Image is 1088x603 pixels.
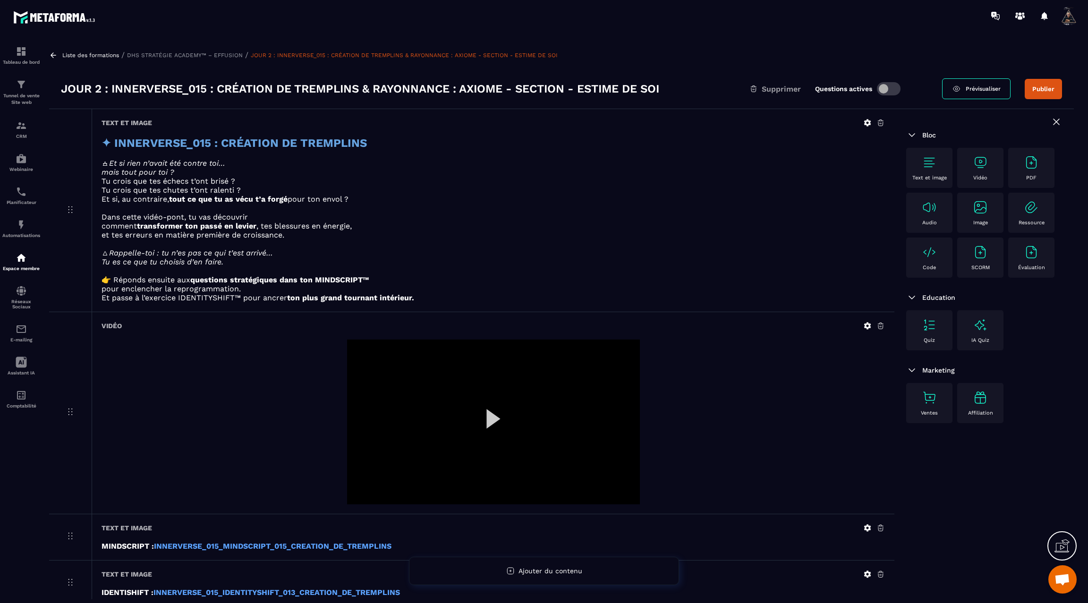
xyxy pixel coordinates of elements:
p: comment , tes blessures en énergie, [102,221,885,230]
a: automationsautomationsEspace membre [2,245,40,278]
a: automationsautomationsAutomatisations [2,212,40,245]
img: text-image no-wra [1024,200,1039,215]
p: et tes erreurs en matière première de croissance. [102,230,885,239]
span: Supprimer [762,85,801,93]
em: mais tout pour toi ? [102,168,174,177]
p: Et si, au contraire, pour ton envol ? [102,195,885,204]
img: formation [16,46,27,57]
a: schedulerschedulerPlanificateur [2,179,40,212]
strong: questions stratégiques dans ton MINDSCRIPT™ [190,275,369,284]
strong: transformer ton passé en levier [137,221,256,230]
p: 🜁 [102,159,885,168]
img: text-image no-wra [922,317,937,332]
p: Tu crois que tes chutes t’ont ralenti ? [102,186,885,195]
h3: JOUR 2 : INNERVERSE_015 : CRÉATION DE TREMPLINS & RAYONNANCE : AXIOME - SECTION - ESTIME DE SOI [61,81,659,96]
a: formationformationTunnel de vente Site web [2,72,40,113]
p: Réseaux Sociaux [2,299,40,309]
em: Rappelle-toi : tu n’es pas ce qui t’est arrivé… [109,248,273,257]
span: Ajouter du contenu [518,567,582,575]
span: Bloc [922,131,936,139]
span: Prévisualiser [966,85,1001,92]
span: / [121,51,125,59]
img: logo [13,8,98,26]
p: Tu crois que tes échecs t’ont brisé ? [102,177,885,186]
img: text-image no-wra [922,200,937,215]
a: emailemailE-mailing [2,316,40,349]
img: accountant [16,390,27,401]
p: Assistant IA [2,370,40,375]
p: Text et image [912,175,947,181]
p: 🜂 [102,248,885,257]
strong: ✦ INNERVERSE_015 : CRÉATION DE TREMPLINS [102,136,367,150]
img: scheduler [16,186,27,197]
strong: IDENTISHIFT : [102,588,153,597]
a: INNERVERSE_015_IDENTITYSHIFT_013_CREATION_DE_TREMPLINS [153,588,400,597]
img: text-image no-wra [922,245,937,260]
p: IA Quiz [971,337,989,343]
a: formationformationCRM [2,113,40,146]
span: Marketing [922,366,955,374]
a: DHS STRATÉGIE ACADEMY™ – EFFUSION [127,52,243,59]
img: text-image no-wra [973,155,988,170]
a: formationformationTableau de bord [2,39,40,72]
img: arrow-down [906,292,918,303]
img: social-network [16,285,27,297]
p: Vidéo [973,175,987,181]
img: automations [16,153,27,164]
p: Espace membre [2,266,40,271]
p: SCORM [971,264,990,271]
img: text-image [973,317,988,332]
p: Comptabilité [2,403,40,408]
img: text-image no-wra [922,155,937,170]
p: Audio [922,220,937,226]
span: / [245,51,248,59]
img: formation [16,79,27,90]
p: Ressource [1019,220,1045,226]
a: accountantaccountantComptabilité [2,382,40,416]
p: Tunnel de vente Site web [2,93,40,106]
img: text-image no-wra [973,245,988,260]
img: text-image no-wra [1024,245,1039,260]
img: arrow-down [906,365,918,376]
a: automationsautomationsWebinaire [2,146,40,179]
a: JOUR 2 : INNERVERSE_015 : CRÉATION DE TREMPLINS & RAYONNANCE : AXIOME - SECTION - ESTIME DE SOI [251,52,558,59]
p: Quiz [924,337,935,343]
img: automations [16,252,27,263]
em: Tu es ce que tu choisis d’en faire. [102,257,223,266]
span: Education [922,294,955,301]
img: text-image no-wra [1024,155,1039,170]
label: Questions actives [815,85,872,93]
p: Code [923,264,936,271]
img: arrow-down [906,129,918,141]
button: Publier [1025,79,1062,99]
strong: MINDSCRIPT : [102,542,154,551]
p: Webinaire [2,167,40,172]
p: Planificateur [2,200,40,205]
p: 👉 Réponds ensuite aux [102,275,885,284]
a: INNERVERSE_015_MINDSCRIPT_015_CREATION_DE_TREMPLINS [154,542,391,551]
p: Automatisations [2,233,40,238]
p: Image [973,220,988,226]
img: text-image no-wra [973,200,988,215]
p: pour enclencher la reprogrammation. [102,284,885,293]
img: text-image no-wra [922,390,937,405]
h6: Text et image [102,119,152,127]
strong: tout ce que tu as vécu t’a forgé [169,195,288,204]
img: email [16,323,27,335]
em: Et si rien n’avait été contre toi… [109,159,225,168]
h6: Text et image [102,570,152,578]
p: Et passe à l’exercice IDENTITYSHIFT™ pour ancrer [102,293,885,302]
a: Prévisualiser [942,78,1011,99]
p: PDF [1026,175,1037,181]
p: Ventes [921,410,938,416]
p: Évaluation [1018,264,1045,271]
a: Liste des formations [62,52,119,59]
strong: ton plus grand tournant intérieur. [287,293,414,302]
div: Ouvrir le chat [1048,565,1077,594]
img: text-image [973,390,988,405]
p: CRM [2,134,40,139]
